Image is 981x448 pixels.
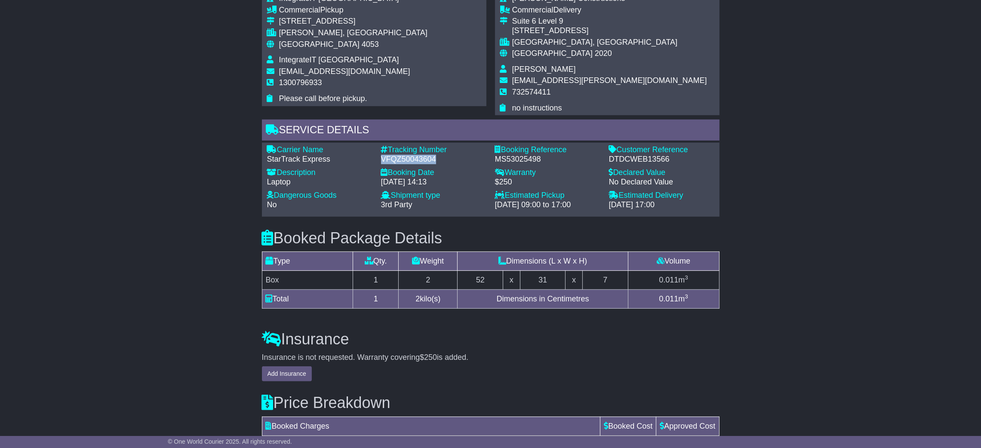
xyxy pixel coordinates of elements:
[262,331,720,348] h3: Insurance
[512,38,707,47] div: [GEOGRAPHIC_DATA], [GEOGRAPHIC_DATA]
[279,17,427,26] div: [STREET_ADDRESS]
[582,271,628,290] td: 7
[267,168,372,178] div: Description
[495,145,600,155] div: Booking Reference
[381,200,412,209] span: 3rd Party
[267,178,372,187] div: Laptop
[262,417,600,436] td: Booked Charges
[495,168,600,178] div: Warranty
[512,65,576,74] span: [PERSON_NAME]
[609,191,714,200] div: Estimated Delivery
[656,417,719,436] td: Approved Cost
[609,168,714,178] div: Declared Value
[279,94,367,103] span: Please call before pickup.
[262,366,312,381] button: Add Insurance
[381,178,486,187] div: [DATE] 14:13
[685,293,688,300] sup: 3
[458,252,628,271] td: Dimensions (L x W x H)
[262,290,353,309] td: Total
[399,252,458,271] td: Weight
[458,271,503,290] td: 52
[420,353,437,362] span: $250
[267,200,277,209] span: No
[262,120,720,143] div: Service Details
[595,49,612,58] span: 2020
[279,6,427,15] div: Pickup
[628,290,719,309] td: m
[381,191,486,200] div: Shipment type
[353,271,399,290] td: 1
[659,276,678,284] span: 0.011
[399,290,458,309] td: kilo(s)
[353,252,399,271] td: Qty.
[600,417,656,436] td: Booked Cost
[609,145,714,155] div: Customer Reference
[512,49,593,58] span: [GEOGRAPHIC_DATA]
[381,155,486,164] div: VFQZ50043604
[495,200,600,210] div: [DATE] 09:00 to 17:00
[362,40,379,49] span: 4053
[279,6,320,14] span: Commercial
[279,78,322,87] span: 1300796933
[262,353,720,362] div: Insurance is not requested. Warranty covering is added.
[512,76,707,85] span: [EMAIL_ADDRESS][PERSON_NAME][DOMAIN_NAME]
[279,55,399,64] span: IntegrateIT [GEOGRAPHIC_DATA]
[512,88,551,96] span: 732574411
[415,295,420,303] span: 2
[262,252,353,271] td: Type
[267,155,372,164] div: StarTrack Express
[399,271,458,290] td: 2
[353,290,399,309] td: 1
[262,394,720,411] h3: Price Breakdown
[458,290,628,309] td: Dimensions in Centimetres
[512,6,707,15] div: Delivery
[267,145,372,155] div: Carrier Name
[628,271,719,290] td: m
[262,230,720,247] h3: Booked Package Details
[503,271,520,290] td: x
[168,438,292,445] span: © One World Courier 2025. All rights reserved.
[267,191,372,200] div: Dangerous Goods
[685,274,688,281] sup: 3
[512,17,707,26] div: Suite 6 Level 9
[279,28,427,38] div: [PERSON_NAME], [GEOGRAPHIC_DATA]
[512,104,562,112] span: no instructions
[512,26,707,36] div: [STREET_ADDRESS]
[609,155,714,164] div: DTDCWEB13566
[495,155,600,164] div: MS53025498
[495,178,600,187] div: $250
[512,6,554,14] span: Commercial
[520,271,566,290] td: 31
[279,40,360,49] span: [GEOGRAPHIC_DATA]
[628,252,719,271] td: Volume
[609,178,714,187] div: No Declared Value
[279,67,410,76] span: [EMAIL_ADDRESS][DOMAIN_NAME]
[659,295,678,303] span: 0.011
[262,271,353,290] td: Box
[381,168,486,178] div: Booking Date
[495,191,600,200] div: Estimated Pickup
[566,271,582,290] td: x
[381,145,486,155] div: Tracking Number
[609,200,714,210] div: [DATE] 17:00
